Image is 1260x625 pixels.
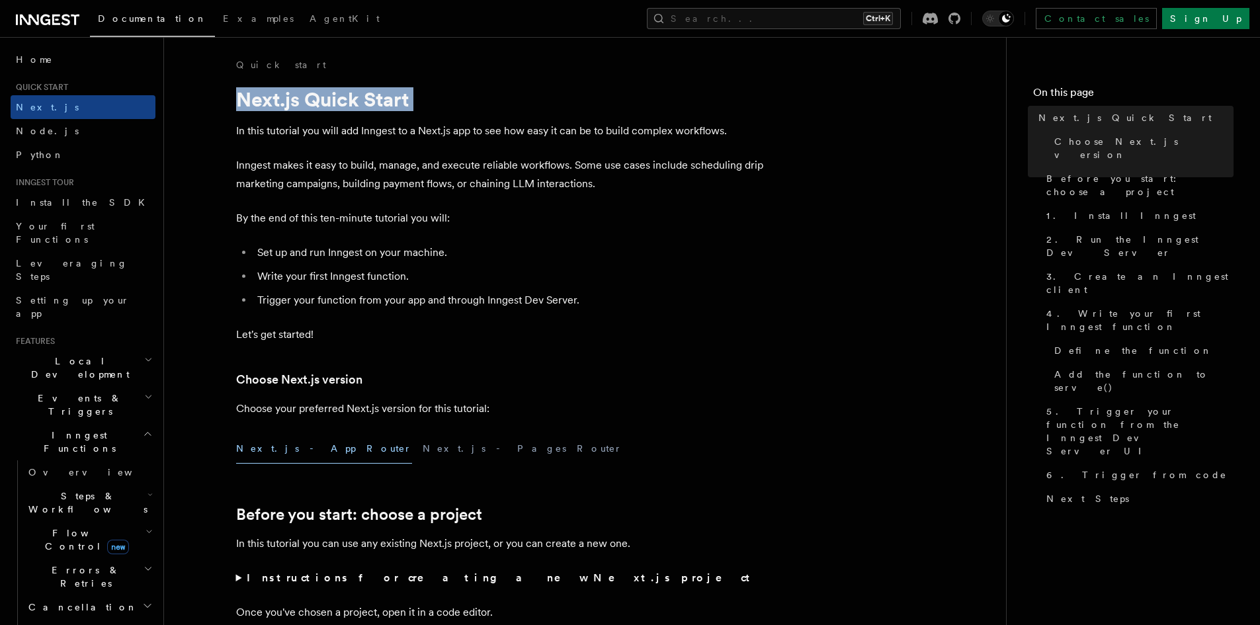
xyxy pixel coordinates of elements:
a: Documentation [90,4,215,37]
span: Inngest tour [11,177,74,188]
button: Next.js - Pages Router [423,434,622,464]
span: 5. Trigger your function from the Inngest Dev Server UI [1046,405,1234,458]
span: Choose Next.js version [1054,135,1234,161]
span: Overview [28,467,165,478]
a: Node.js [11,119,155,143]
span: Setting up your app [16,295,130,319]
strong: Instructions for creating a new Next.js project [247,571,755,584]
a: Home [11,48,155,71]
span: Home [16,53,53,66]
span: Next Steps [1046,492,1129,505]
a: 2. Run the Inngest Dev Server [1041,228,1234,265]
span: Quick start [11,82,68,93]
a: Before you start: choose a project [236,505,482,524]
span: 4. Write your first Inngest function [1046,307,1234,333]
span: Node.js [16,126,79,136]
p: In this tutorial you will add Inngest to a Next.js app to see how easy it can be to build complex... [236,122,765,140]
p: Once you've chosen a project, open it in a code editor. [236,603,765,622]
span: Install the SDK [16,197,153,208]
span: Before you start: choose a project [1046,172,1234,198]
a: 3. Create an Inngest client [1041,265,1234,302]
span: new [107,540,129,554]
span: Inngest Functions [11,429,143,455]
button: Flow Controlnew [23,521,155,558]
span: Steps & Workflows [23,489,147,516]
a: 1. Install Inngest [1041,204,1234,228]
span: Define the function [1054,344,1212,357]
span: Add the function to serve() [1054,368,1234,394]
a: AgentKit [302,4,388,36]
button: Inngest Functions [11,423,155,460]
a: Quick start [236,58,326,71]
a: Before you start: choose a project [1041,167,1234,204]
button: Next.js - App Router [236,434,412,464]
button: Local Development [11,349,155,386]
span: Documentation [98,13,207,24]
a: Examples [215,4,302,36]
a: 4. Write your first Inngest function [1041,302,1234,339]
p: Inngest makes it easy to build, manage, and execute reliable workflows. Some use cases include sc... [236,156,765,193]
a: Next.js [11,95,155,119]
summary: Instructions for creating a new Next.js project [236,569,765,587]
span: 2. Run the Inngest Dev Server [1046,233,1234,259]
a: 5. Trigger your function from the Inngest Dev Server UI [1041,399,1234,463]
a: Choose Next.js version [1049,130,1234,167]
a: Leveraging Steps [11,251,155,288]
span: 1. Install Inngest [1046,209,1196,222]
a: Contact sales [1036,8,1157,29]
button: Steps & Workflows [23,484,155,521]
a: Overview [23,460,155,484]
a: Install the SDK [11,190,155,214]
a: Add the function to serve() [1049,362,1234,399]
a: Define the function [1049,339,1234,362]
p: By the end of this ten-minute tutorial you will: [236,209,765,228]
button: Events & Triggers [11,386,155,423]
span: Features [11,336,55,347]
button: Errors & Retries [23,558,155,595]
span: 3. Create an Inngest client [1046,270,1234,296]
button: Cancellation [23,595,155,619]
li: Trigger your function from your app and through Inngest Dev Server. [253,291,765,310]
span: 6. Trigger from code [1046,468,1227,481]
span: Next.js [16,102,79,112]
a: Setting up your app [11,288,155,325]
span: Errors & Retries [23,563,144,590]
span: AgentKit [310,13,380,24]
span: Next.js Quick Start [1038,111,1212,124]
p: Choose your preferred Next.js version for this tutorial: [236,399,765,418]
h1: Next.js Quick Start [236,87,765,111]
a: Your first Functions [11,214,155,251]
p: Let's get started! [236,325,765,344]
a: Next.js Quick Start [1033,106,1234,130]
span: Local Development [11,354,144,381]
a: Sign Up [1162,8,1249,29]
button: Search...Ctrl+K [647,8,901,29]
span: Leveraging Steps [16,258,128,282]
a: Choose Next.js version [236,370,362,389]
li: Set up and run Inngest on your machine. [253,243,765,262]
button: Toggle dark mode [982,11,1014,26]
a: 6. Trigger from code [1041,463,1234,487]
span: Cancellation [23,601,138,614]
span: Flow Control [23,526,146,553]
span: Examples [223,13,294,24]
kbd: Ctrl+K [863,12,893,25]
h4: On this page [1033,85,1234,106]
a: Next Steps [1041,487,1234,511]
li: Write your first Inngest function. [253,267,765,286]
span: Events & Triggers [11,392,144,418]
p: In this tutorial you can use any existing Next.js project, or you can create a new one. [236,534,765,553]
span: Python [16,149,64,160]
a: Python [11,143,155,167]
span: Your first Functions [16,221,95,245]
